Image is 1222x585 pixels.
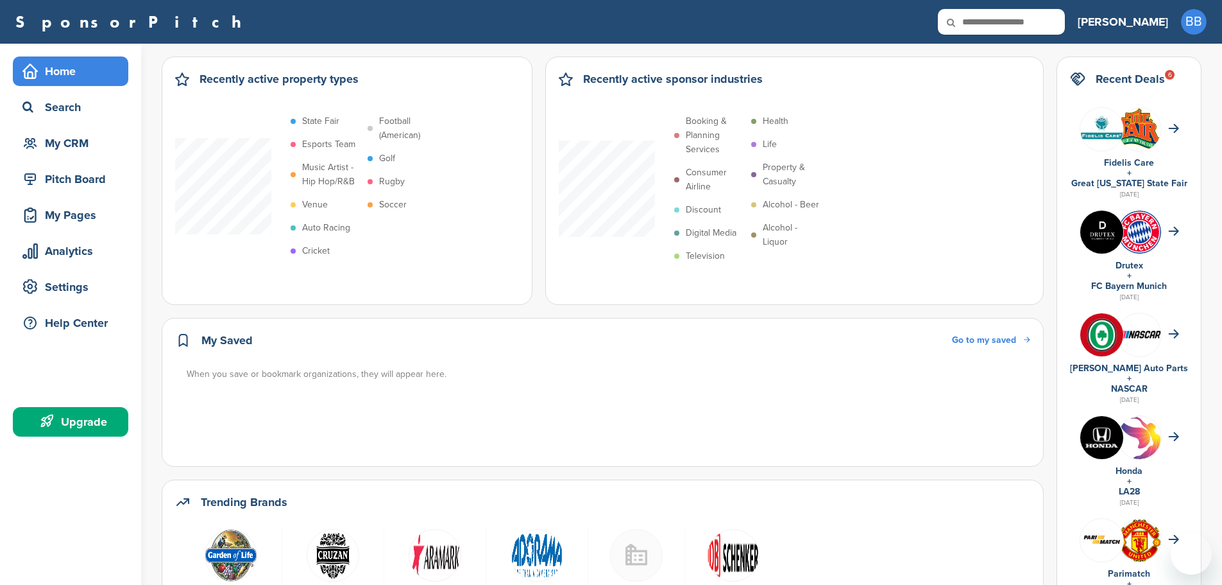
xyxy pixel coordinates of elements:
[1127,476,1132,487] a: +
[1071,178,1187,189] a: Great [US_STATE] State Fair
[13,308,128,338] a: Help Center
[1070,189,1188,200] div: [DATE]
[1078,13,1168,31] h3: [PERSON_NAME]
[379,198,407,212] p: Soccer
[1070,497,1188,509] div: [DATE]
[19,275,128,299] div: Settings
[19,240,128,263] div: Analytics
[379,175,405,189] p: Rugby
[19,204,128,227] div: My Pages
[1118,108,1161,150] img: Download
[379,114,438,143] p: Football (American)
[1118,211,1161,254] img: Open uri20141112 64162 1l1jknv?1415809301
[493,529,581,581] a: Adorama camera logo 3498
[13,236,128,266] a: Analytics
[13,272,128,302] a: Settings
[1118,416,1161,493] img: La 2028 olympics logo
[205,529,257,582] img: Logo 2
[302,114,339,128] p: State Fair
[763,161,822,189] p: Property & Casualty
[952,335,1016,345] span: Go to my saved
[763,114,788,128] p: Health
[391,529,479,581] a: Data
[952,333,1030,347] a: Go to my saved
[13,92,128,122] a: Search
[187,367,1031,381] div: When you save or bookmark organizations, they will appear here.
[686,226,736,240] p: Digital Media
[1111,383,1148,394] a: NASCAR
[1116,260,1143,271] a: Drutex
[13,57,128,86] a: Home
[1070,394,1188,406] div: [DATE]
[686,166,745,194] p: Consumer Airline
[595,529,678,581] a: Buildingmissing
[19,132,128,155] div: My CRM
[1127,270,1132,281] a: +
[13,407,128,437] a: Upgrade
[19,60,128,83] div: Home
[201,493,287,511] h2: Trending Brands
[302,161,361,189] p: Music Artist - Hip Hop/R&B
[763,137,777,152] p: Life
[1127,168,1132,179] a: +
[19,311,128,335] div: Help Center
[686,114,745,157] p: Booking & Planning Services
[1078,8,1168,36] a: [PERSON_NAME]
[201,331,253,349] h2: My Saved
[379,152,395,166] p: Golf
[1070,292,1188,303] div: [DATE]
[13,128,128,158] a: My CRM
[1070,363,1188,374] a: [PERSON_NAME] Auto Parts
[187,529,275,581] a: Logo 2
[19,96,128,119] div: Search
[1091,281,1167,292] a: FC Bayern Munich
[1171,534,1212,575] iframe: Button to launch messaging window
[1096,70,1165,88] h2: Recent Deals
[1080,108,1123,151] img: Data
[1108,568,1150,579] a: Parimatch
[1119,486,1140,497] a: LA28
[199,70,359,88] h2: Recently active property types
[302,221,350,235] p: Auto Racing
[15,13,250,30] a: SponsorPitch
[707,529,760,582] img: Data
[302,198,328,212] p: Venue
[692,529,775,581] a: Data
[686,249,725,263] p: Television
[289,529,377,581] a: Cruzan rum logo 1
[763,198,819,212] p: Alcohol - Beer
[19,168,128,191] div: Pitch Board
[1165,70,1175,80] div: 6
[763,221,822,249] p: Alcohol - Liquor
[610,529,663,582] img: Buildingmissing
[13,164,128,194] a: Pitch Board
[1181,9,1207,35] span: BB
[1104,157,1154,168] a: Fidelis Care
[1127,373,1132,384] a: +
[19,410,128,433] div: Upgrade
[1080,211,1123,254] img: Images (4)
[409,529,461,582] img: Data
[686,203,721,217] p: Discount
[583,70,763,88] h2: Recently active sponsor industries
[1118,331,1161,338] img: 7569886e 0a8b 4460 bc64 d028672dde70
[1080,416,1123,459] img: Kln5su0v 400x400
[511,529,563,582] img: Adorama camera logo 3498
[13,200,128,230] a: My Pages
[302,244,330,258] p: Cricket
[302,137,355,152] p: Esports Team
[1118,519,1161,563] img: Open uri20141112 64162 1lb1st5?1415809441
[307,529,359,582] img: Cruzan rum logo 1
[1080,532,1123,548] img: Screen shot 2018 07 10 at 12.33.29 pm
[1080,313,1123,356] img: V7vhzcmg 400x400
[1116,466,1142,476] a: Honda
